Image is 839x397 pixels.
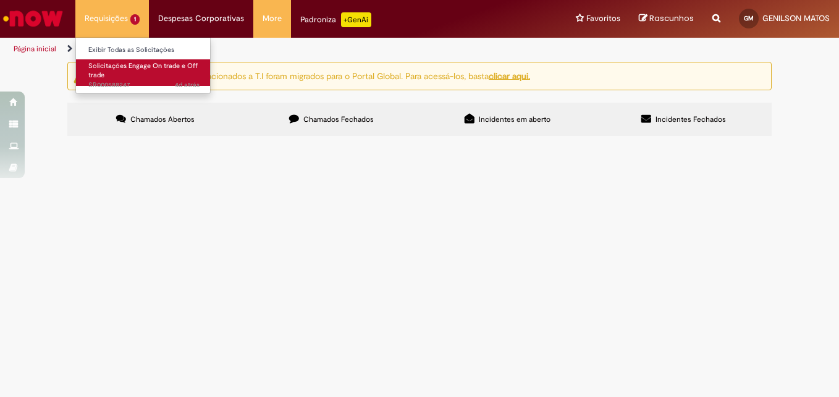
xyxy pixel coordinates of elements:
span: Incidentes Fechados [656,114,726,124]
time: 26/09/2025 08:31:52 [175,80,200,90]
span: SR000588247 [88,80,200,90]
span: More [263,12,282,25]
img: ServiceNow [1,6,65,31]
span: Solicitações Engage On trade e Off trade [88,61,198,80]
span: Chamados Abertos [130,114,195,124]
span: 4d atrás [175,80,200,90]
a: Rascunhos [639,13,694,25]
span: Incidentes em aberto [479,114,550,124]
span: GENILSON MATOS [762,13,830,23]
div: Padroniza [300,12,371,27]
span: Despesas Corporativas [158,12,244,25]
ul: Trilhas de página [9,38,550,61]
p: +GenAi [341,12,371,27]
span: GM [744,14,754,22]
a: Aberto SR000588247 : Solicitações Engage On trade e Off trade [76,59,212,86]
span: 1 [130,14,140,25]
a: Página inicial [14,44,56,54]
span: Rascunhos [649,12,694,24]
ul: Requisições [75,37,211,94]
span: Chamados Fechados [303,114,374,124]
span: Requisições [85,12,128,25]
a: Exibir Todas as Solicitações [76,43,212,57]
span: Favoritos [586,12,620,25]
ng-bind-html: Atenção: alguns chamados relacionados a T.I foram migrados para o Portal Global. Para acessá-los,... [91,70,530,81]
a: clicar aqui. [489,70,530,81]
